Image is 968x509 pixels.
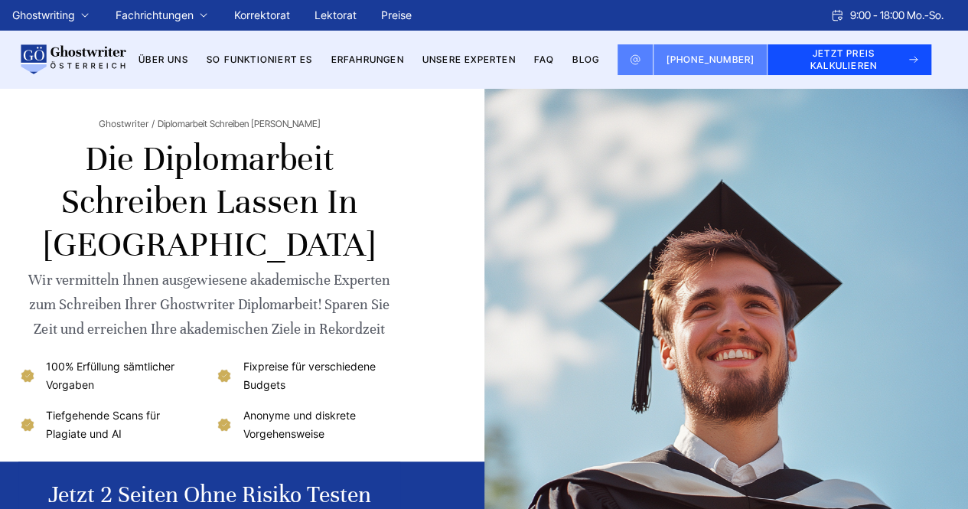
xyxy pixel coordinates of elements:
[234,8,290,21] a: Korrektorat
[215,416,233,434] img: Anonyme und diskrete Vorgehensweise
[572,54,599,65] a: BLOG
[98,118,154,130] a: Ghostwriter
[666,54,755,65] span: [PHONE_NUMBER]
[768,44,931,75] button: JETZT PREIS KALKULIEREN
[215,357,399,394] li: Fixpreise für verschiedene Budgets
[18,406,203,443] li: Tiefgehende Scans für Plagiate und AI
[207,54,313,65] a: So funktioniert es
[12,6,75,24] a: Ghostwriting
[850,6,944,24] span: 9:00 - 18:00 Mo.-So.
[18,138,400,266] h1: Die Diplomarbeit schreiben lassen in [GEOGRAPHIC_DATA]
[422,54,516,65] a: Unsere Experten
[630,54,640,66] img: Email
[157,118,320,130] span: Diplomarbeit Schreiben [PERSON_NAME]
[139,54,188,65] a: Über uns
[653,44,768,75] a: [PHONE_NUMBER]
[534,54,555,65] a: FAQ
[381,8,412,21] a: Preise
[215,367,233,385] img: Fixpreise für verschiedene Budgets
[18,367,37,385] img: 100% Erfüllung sämtlicher Vorgaben
[116,6,194,24] a: Fachrichtungen
[315,8,357,21] a: Lektorat
[215,406,399,443] li: Anonyme und diskrete Vorgehensweise
[18,416,37,434] img: Tiefgehende Scans für Plagiate und AI
[18,44,126,75] img: logo wirschreiben
[830,9,844,21] img: Schedule
[18,268,400,341] div: Wir vermitteln Ihnen ausgewiesene akademische Experten zum Schreiben Ihrer Ghostwriter Diplomarbe...
[331,54,403,65] a: Erfahrungen
[18,357,203,394] li: 100% Erfüllung sämtlicher Vorgaben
